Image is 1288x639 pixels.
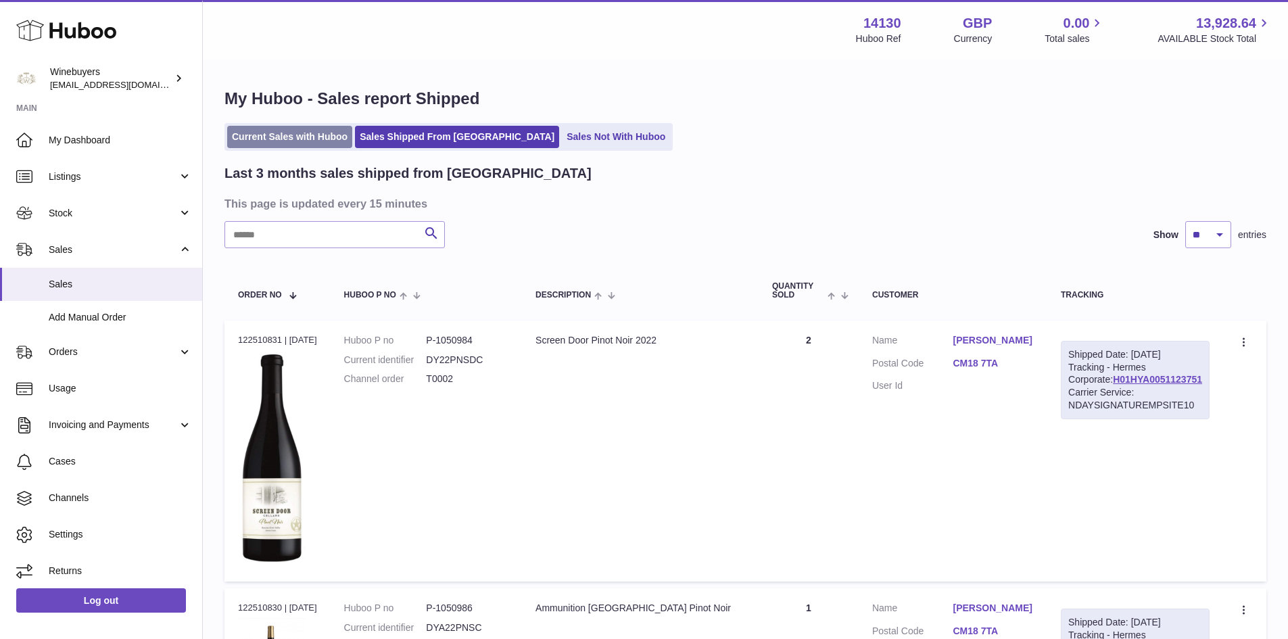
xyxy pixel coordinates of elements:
[49,134,192,147] span: My Dashboard
[224,164,592,183] h2: Last 3 months sales shipped from [GEOGRAPHIC_DATA]
[872,357,953,373] dt: Postal Code
[49,492,192,504] span: Channels
[224,88,1266,110] h1: My Huboo - Sales report Shipped
[1158,32,1272,45] span: AVAILABLE Stock Total
[426,354,508,366] dd: DY22PNSDC
[562,126,670,148] a: Sales Not With Huboo
[16,588,186,613] a: Log out
[238,334,317,346] div: 122510831 | [DATE]
[1064,14,1090,32] span: 0.00
[953,357,1034,370] a: CM18 7TA
[224,196,1263,211] h3: This page is updated every 15 minutes
[426,373,508,385] dd: T0002
[1045,14,1105,45] a: 0.00 Total sales
[856,32,901,45] div: Huboo Ref
[863,14,901,32] strong: 14130
[535,291,591,300] span: Description
[49,455,192,468] span: Cases
[1061,341,1210,419] div: Tracking - Hermes Corporate:
[49,311,192,324] span: Add Manual Order
[953,625,1034,638] a: CM18 7TA
[1061,291,1210,300] div: Tracking
[49,382,192,395] span: Usage
[344,354,427,366] dt: Current identifier
[50,79,199,90] span: [EMAIL_ADDRESS][DOMAIN_NAME]
[238,291,282,300] span: Order No
[238,602,317,614] div: 122510830 | [DATE]
[953,602,1034,615] a: [PERSON_NAME]
[344,602,427,615] dt: Huboo P no
[426,602,508,615] dd: P-1050986
[49,346,178,358] span: Orders
[1068,386,1202,412] div: Carrier Service: NDAYSIGNATUREMPSITE10
[759,321,859,582] td: 2
[344,621,427,634] dt: Current identifier
[49,243,178,256] span: Sales
[238,350,306,565] img: 1752080432.jpg
[1113,374,1202,385] a: H01HYA0051123751
[535,334,745,347] div: Screen Door Pinot Noir 2022
[872,379,953,392] dt: User Id
[49,278,192,291] span: Sales
[1238,229,1266,241] span: entries
[344,334,427,347] dt: Huboo P no
[872,602,953,618] dt: Name
[16,68,37,89] img: internalAdmin-14130@internal.huboo.com
[772,282,824,300] span: Quantity Sold
[355,126,559,148] a: Sales Shipped From [GEOGRAPHIC_DATA]
[872,291,1034,300] div: Customer
[49,170,178,183] span: Listings
[954,32,993,45] div: Currency
[49,565,192,577] span: Returns
[344,291,396,300] span: Huboo P no
[50,66,172,91] div: Winebuyers
[227,126,352,148] a: Current Sales with Huboo
[963,14,992,32] strong: GBP
[49,419,178,431] span: Invoicing and Payments
[344,373,427,385] dt: Channel order
[49,528,192,541] span: Settings
[1153,229,1178,241] label: Show
[1045,32,1105,45] span: Total sales
[1196,14,1256,32] span: 13,928.64
[49,207,178,220] span: Stock
[426,621,508,634] dd: DYA22PNSC
[1068,348,1202,361] div: Shipped Date: [DATE]
[872,334,953,350] dt: Name
[953,334,1034,347] a: [PERSON_NAME]
[1068,616,1202,629] div: Shipped Date: [DATE]
[535,602,745,615] div: Ammunition [GEOGRAPHIC_DATA] Pinot Noir
[426,334,508,347] dd: P-1050984
[1158,14,1272,45] a: 13,928.64 AVAILABLE Stock Total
